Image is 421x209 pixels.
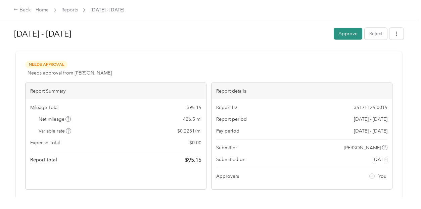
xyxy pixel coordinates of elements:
span: Go to pay period [354,127,387,135]
span: Pay period [216,127,239,135]
span: [DATE] - [DATE] [91,6,124,13]
span: [PERSON_NAME] [344,144,381,151]
a: Home [36,7,49,13]
span: [DATE] - [DATE] [354,116,387,123]
span: 3517F125-0015 [354,104,387,111]
button: Reject [365,28,387,40]
span: Net mileage [39,116,71,123]
span: Report ID [216,104,237,111]
iframe: Everlance-gr Chat Button Frame [383,171,421,209]
span: Mileage Total [30,104,58,111]
span: Approvers [216,173,239,180]
div: Report details [212,83,392,99]
span: Expense Total [30,139,60,146]
span: $ 0.2231 / mi [177,127,201,135]
div: Back [13,6,31,14]
button: Approve [334,28,362,40]
span: Submitted on [216,156,245,163]
span: 426.5 mi [183,116,201,123]
span: Needs approval from [PERSON_NAME] [28,69,112,76]
span: $ 95.15 [187,104,201,111]
span: [DATE] [373,156,387,163]
span: Submitter [216,144,237,151]
span: $ 95.15 [185,156,201,164]
span: Variable rate [39,127,72,135]
span: $ 0.00 [189,139,201,146]
span: Report period [216,116,247,123]
h1: Aug 1 - 31, 2025 [14,26,329,42]
a: Reports [61,7,78,13]
span: Report total [30,156,57,163]
span: You [378,173,386,180]
span: Needs Approval [25,61,67,68]
div: Report Summary [26,83,206,99]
